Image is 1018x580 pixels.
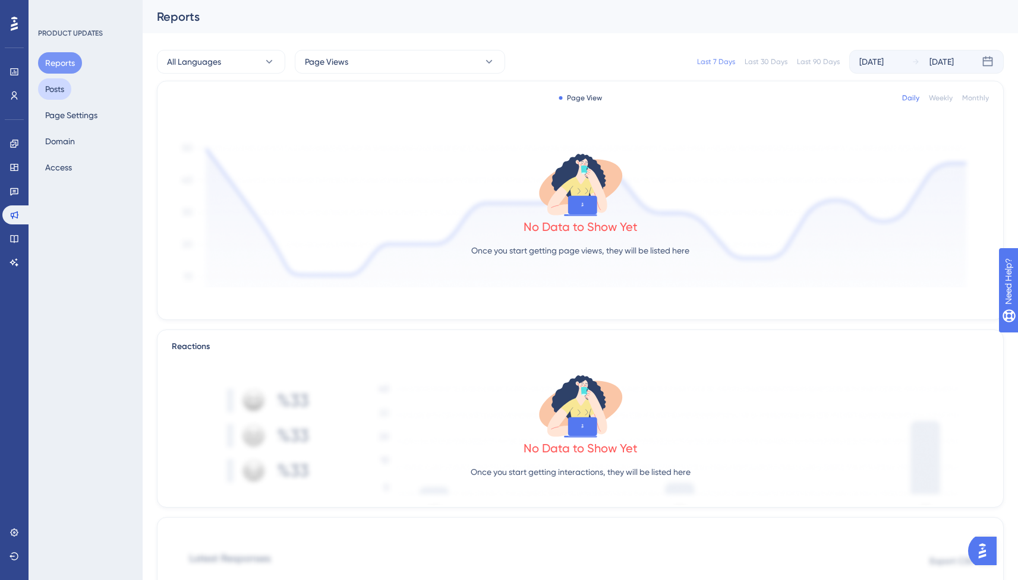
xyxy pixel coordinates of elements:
[859,55,884,69] div: [DATE]
[968,533,1004,569] iframe: UserGuiding AI Assistant Launcher
[524,440,638,457] div: No Data to Show Yet
[38,28,103,38] div: PRODUCT UPDATES
[157,8,974,25] div: Reports
[305,55,348,69] span: Page Views
[38,78,71,100] button: Posts
[38,52,82,74] button: Reports
[38,131,82,152] button: Domain
[697,57,735,66] div: Last 7 Days
[38,157,79,178] button: Access
[295,50,505,74] button: Page Views
[167,55,221,69] span: All Languages
[524,218,638,235] div: No Data to Show Yet
[38,104,105,126] button: Page Settings
[902,93,919,103] div: Daily
[471,465,691,479] p: Once you start getting interactions, they will be listed here
[559,93,602,103] div: Page View
[172,340,989,354] div: Reactions
[929,93,953,103] div: Weekly
[28,3,74,17] span: Need Help?
[929,55,954,69] div: [DATE]
[157,50,285,74] button: All Languages
[471,243,689,258] p: Once you start getting page views, they will be listed here
[797,57,840,66] div: Last 90 Days
[745,57,787,66] div: Last 30 Days
[962,93,989,103] div: Monthly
